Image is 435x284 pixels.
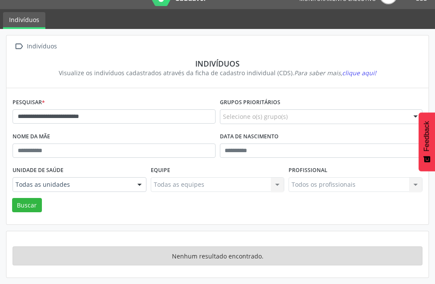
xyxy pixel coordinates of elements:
span: Feedback [423,121,431,151]
a:  Indivíduos [13,40,58,53]
a: Indivíduos [3,12,45,29]
label: Grupos prioritários [220,96,280,109]
span: clique aqui! [342,69,376,77]
label: Unidade de saúde [13,164,64,177]
label: Profissional [289,164,327,177]
div: Nenhum resultado encontrado. [13,246,422,265]
div: Visualize os indivíduos cadastrados através da ficha de cadastro individual (CDS). [19,68,416,77]
label: Data de nascimento [220,130,279,144]
button: Buscar [12,198,42,213]
i:  [13,40,25,53]
label: Nome da mãe [13,130,50,144]
label: Pesquisar [13,96,45,109]
button: Feedback - Mostrar pesquisa [419,112,435,171]
div: Indivíduos [19,59,416,68]
span: Todas as unidades [16,180,129,189]
div: Indivíduos [25,40,58,53]
label: Equipe [151,164,170,177]
i: Para saber mais, [294,69,376,77]
span: Selecione o(s) grupo(s) [223,112,288,121]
